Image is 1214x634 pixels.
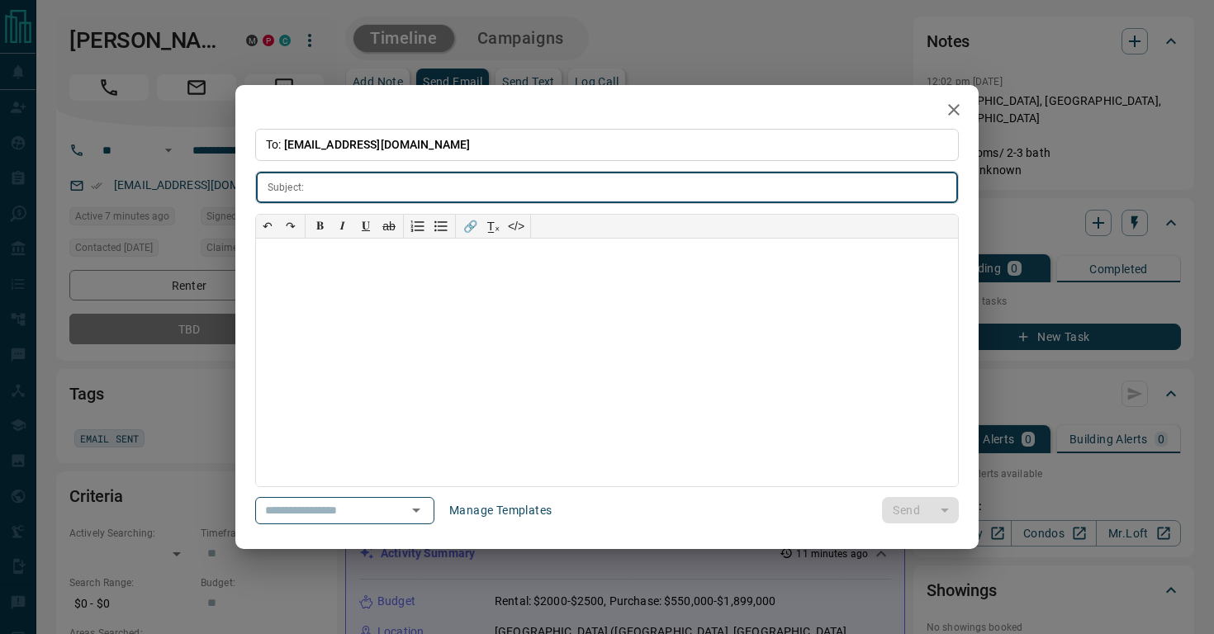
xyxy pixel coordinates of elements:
button: Bullet list [429,215,453,238]
button: Manage Templates [439,497,562,523]
s: ab [382,220,396,233]
div: split button [882,497,959,523]
span: 𝐔 [362,219,370,232]
button: 🔗 [458,215,481,238]
button: 𝐔 [354,215,377,238]
span: [EMAIL_ADDRESS][DOMAIN_NAME] [284,138,471,151]
button: ab [377,215,401,238]
p: To: [255,129,959,161]
p: Subject: [268,180,304,195]
button: Open [405,499,428,522]
button: T̲ₓ [481,215,505,238]
button: 𝐁 [308,215,331,238]
button: Numbered list [406,215,429,238]
button: 𝑰 [331,215,354,238]
button: ↷ [279,215,302,238]
button: ↶ [256,215,279,238]
button: </> [505,215,528,238]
